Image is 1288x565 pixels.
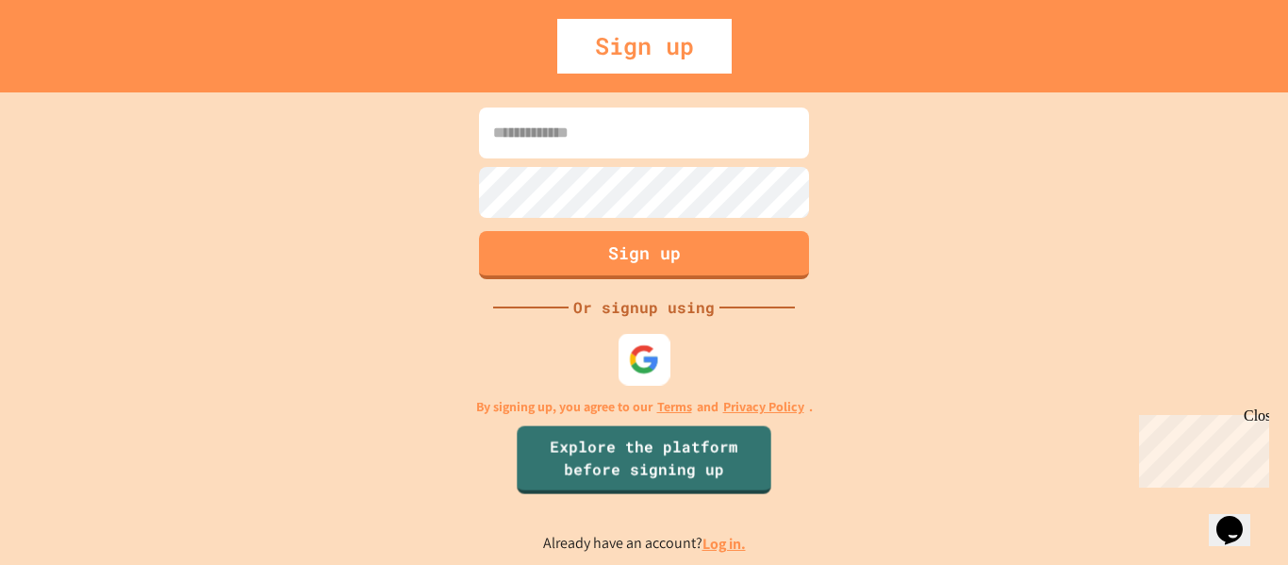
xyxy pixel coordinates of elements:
div: Chat with us now!Close [8,8,130,120]
p: Already have an account? [543,532,746,556]
a: Terms [657,397,692,417]
div: Sign up [557,19,732,74]
a: Privacy Policy [723,397,804,417]
iframe: chat widget [1209,490,1269,546]
a: Log in. [702,534,746,554]
div: Or signup using [569,296,719,319]
img: google-icon.svg [629,343,660,374]
button: Sign up [479,231,809,279]
a: Explore the platform before signing up [517,425,770,493]
iframe: chat widget [1131,407,1269,488]
p: By signing up, you agree to our and . [476,397,813,417]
